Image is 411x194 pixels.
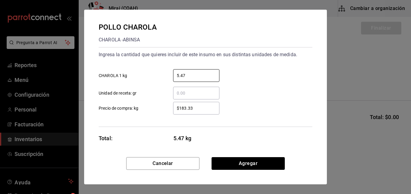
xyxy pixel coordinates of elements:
span: Precio de compra: kg [99,105,139,112]
input: CHAROLA 1 kg [173,72,219,79]
div: POLLO CHAROLA [99,22,157,33]
span: 5.47 kg [173,134,220,142]
div: Total: [99,134,113,142]
div: Ingresa la cantidad que quieres incluir de este insumo en sus distintas unidades de medida. [99,50,312,60]
button: Agregar [212,157,285,170]
input: Precio de compra: kg [173,105,219,112]
input: Unidad de receta: gr [173,89,219,97]
span: Unidad de receta: gr [99,90,137,96]
div: CHAROLA - ABINSA [99,35,157,45]
span: CHAROLA 1 kg [99,73,127,79]
button: Cancelar [126,157,199,170]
